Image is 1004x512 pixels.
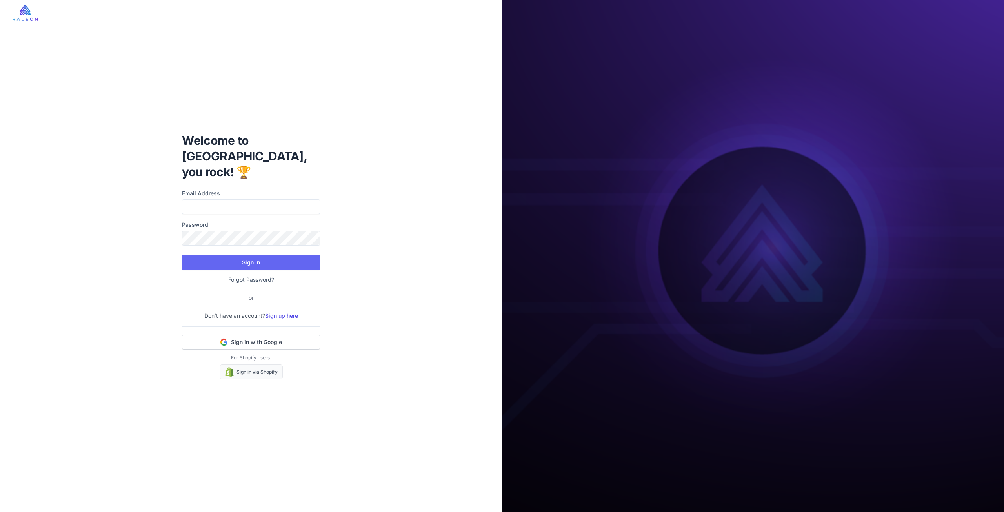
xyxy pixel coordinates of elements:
[182,354,320,361] p: For Shopify users:
[182,255,320,270] button: Sign In
[265,312,298,319] a: Sign up here
[182,220,320,229] label: Password
[220,364,283,379] a: Sign in via Shopify
[182,189,320,198] label: Email Address
[13,4,38,21] img: raleon-logo-whitebg.9aac0268.jpg
[228,276,274,283] a: Forgot Password?
[182,335,320,350] button: Sign in with Google
[231,338,282,346] span: Sign in with Google
[182,133,320,180] h1: Welcome to [GEOGRAPHIC_DATA], you rock! 🏆
[242,293,260,302] div: or
[182,312,320,320] p: Don't have an account?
